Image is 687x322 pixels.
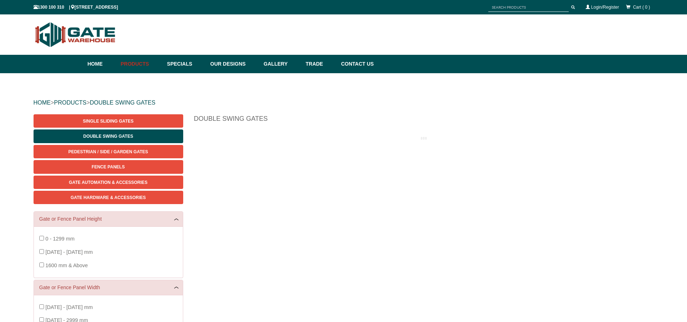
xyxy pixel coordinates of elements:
[39,284,177,291] a: Gate or Fence Panel Width
[45,249,93,255] span: [DATE] - [DATE] mm
[421,136,427,140] img: please_wait.gif
[260,55,302,73] a: Gallery
[34,91,654,114] div: > >
[71,195,146,200] span: Gate Hardware & Accessories
[194,114,654,127] h1: Double Swing Gates
[83,134,133,139] span: Double Swing Gates
[207,55,260,73] a: Our Designs
[68,149,148,154] span: Pedestrian / Side / Garden Gates
[34,18,118,51] img: Gate Warehouse
[45,263,88,268] span: 1600 mm & Above
[302,55,337,73] a: Trade
[45,236,75,242] span: 0 - 1299 mm
[117,55,164,73] a: Products
[34,129,183,143] a: Double Swing Gates
[34,191,183,204] a: Gate Hardware & Accessories
[39,215,177,223] a: Gate or Fence Panel Height
[488,3,569,12] input: SEARCH PRODUCTS
[633,5,650,10] span: Cart ( 0 )
[92,164,125,169] span: Fence Panels
[90,100,155,106] a: DOUBLE SWING GATES
[34,114,183,128] a: Single Sliding Gates
[45,304,93,310] span: [DATE] - [DATE] mm
[88,55,117,73] a: Home
[163,55,207,73] a: Specials
[34,100,51,106] a: HOME
[34,176,183,189] a: Gate Automation & Accessories
[34,160,183,173] a: Fence Panels
[54,100,87,106] a: PRODUCTS
[34,5,118,10] span: 1300 100 310 | [STREET_ADDRESS]
[34,145,183,158] a: Pedestrian / Side / Garden Gates
[591,5,619,10] a: Login/Register
[338,55,374,73] a: Contact Us
[83,119,133,124] span: Single Sliding Gates
[69,180,147,185] span: Gate Automation & Accessories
